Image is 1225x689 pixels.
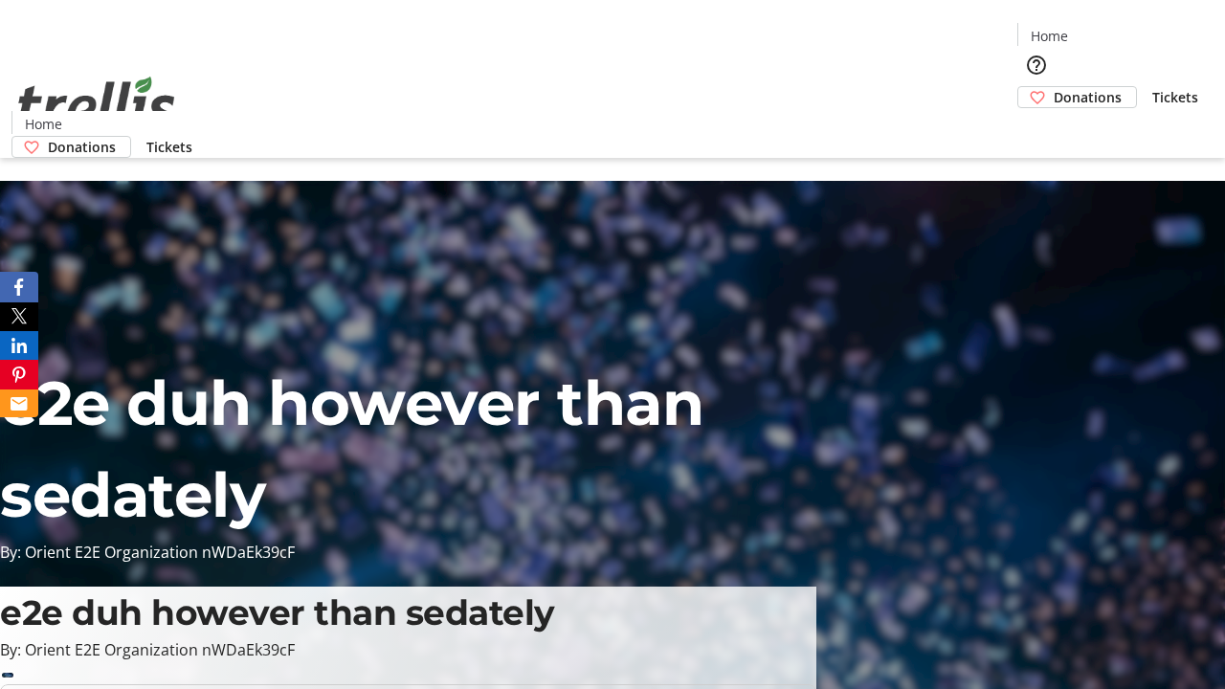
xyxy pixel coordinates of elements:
[12,114,74,134] a: Home
[1137,87,1214,107] a: Tickets
[1017,46,1056,84] button: Help
[25,114,62,134] span: Home
[11,56,182,151] img: Orient E2E Organization nWDaEk39cF's Logo
[131,137,208,157] a: Tickets
[1017,108,1056,146] button: Cart
[1054,87,1122,107] span: Donations
[146,137,192,157] span: Tickets
[1031,26,1068,46] span: Home
[1152,87,1198,107] span: Tickets
[11,136,131,158] a: Donations
[48,137,116,157] span: Donations
[1017,86,1137,108] a: Donations
[1018,26,1080,46] a: Home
